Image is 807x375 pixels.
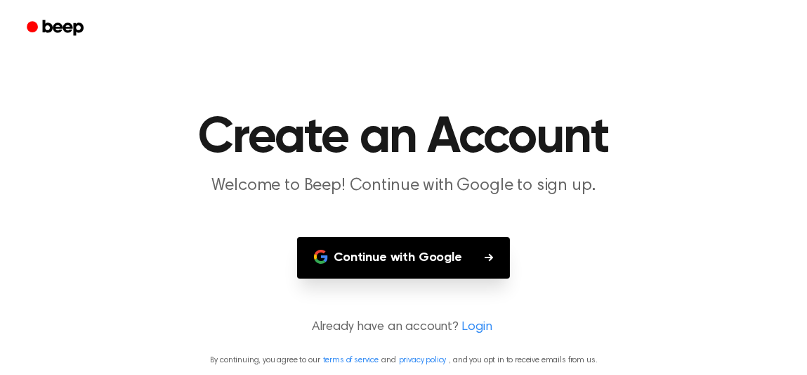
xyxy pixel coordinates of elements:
[461,318,492,337] a: Login
[44,113,763,163] h1: Create an Account
[134,174,674,198] p: Welcome to Beep! Continue with Google to sign up.
[17,15,96,42] a: Beep
[297,237,510,279] button: Continue with Google
[399,356,447,364] a: privacy policy
[17,354,790,367] p: By continuing, you agree to our and , and you opt in to receive emails from us.
[323,356,379,364] a: terms of service
[17,318,790,337] p: Already have an account?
